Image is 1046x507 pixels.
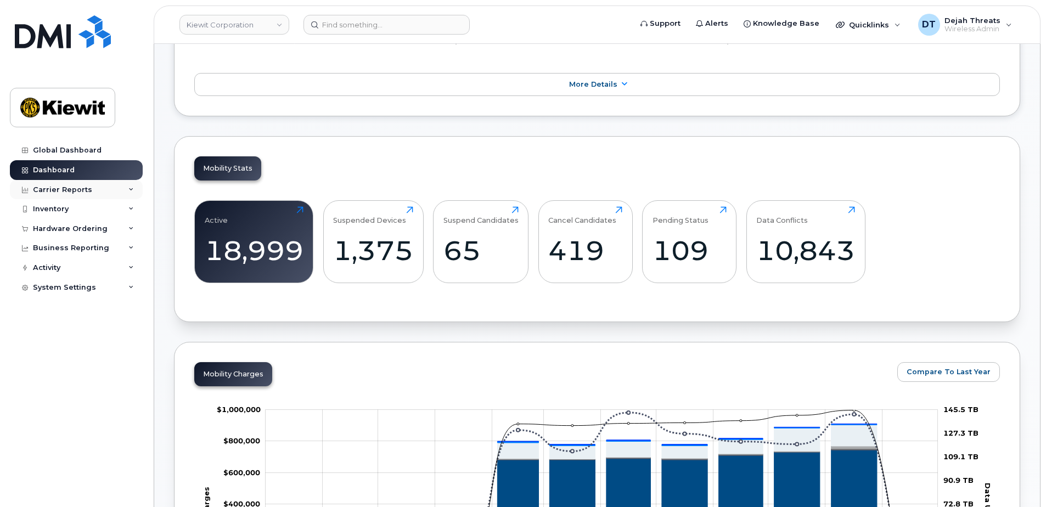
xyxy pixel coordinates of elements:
[756,206,808,224] div: Data Conflicts
[943,476,974,485] tspan: 90.9 TB
[443,206,519,224] div: Suspend Candidates
[443,234,519,267] div: 65
[756,206,855,277] a: Data Conflicts10,843
[907,367,991,377] span: Compare To Last Year
[943,452,978,461] tspan: 109.1 TB
[548,206,622,277] a: Cancel Candidates419
[650,18,681,29] span: Support
[223,468,260,477] g: $0
[736,13,827,35] a: Knowledge Base
[944,25,1000,33] span: Wireless Admin
[333,234,413,267] div: 1,375
[944,16,1000,25] span: Dejah Threats
[653,206,708,224] div: Pending Status
[756,234,855,267] div: 10,843
[849,20,889,29] span: Quicklinks
[653,206,727,277] a: Pending Status109
[223,468,260,477] tspan: $600,000
[217,405,261,414] tspan: $1,000,000
[205,234,303,267] div: 18,999
[897,362,1000,382] button: Compare To Last Year
[943,405,978,414] tspan: 145.5 TB
[653,234,727,267] div: 109
[217,405,261,414] g: $0
[910,14,1020,36] div: Dejah Threats
[569,80,617,88] span: More Details
[753,18,819,29] span: Knowledge Base
[303,15,470,35] input: Find something...
[443,206,519,277] a: Suspend Candidates65
[548,234,622,267] div: 419
[633,13,688,35] a: Support
[688,13,736,35] a: Alerts
[205,206,303,277] a: Active18,999
[205,206,228,224] div: Active
[922,18,936,31] span: DT
[828,14,908,36] div: Quicklinks
[223,436,260,445] tspan: $800,000
[943,429,978,437] tspan: 127.3 TB
[705,18,728,29] span: Alerts
[548,206,616,224] div: Cancel Candidates
[333,206,413,277] a: Suspended Devices1,375
[998,459,1038,499] iframe: Messenger Launcher
[179,15,289,35] a: Kiewit Corporation
[333,206,406,224] div: Suspended Devices
[223,436,260,445] g: $0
